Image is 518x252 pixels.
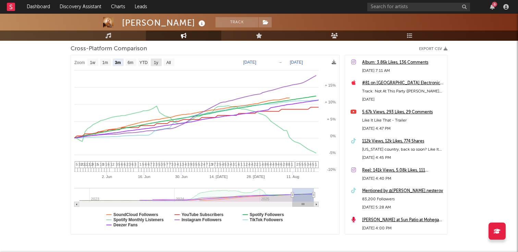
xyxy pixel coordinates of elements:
[214,162,216,166] span: 7
[115,60,121,65] text: 3m
[250,212,284,217] text: Spotify Followers
[362,203,444,212] div: [DATE] 5:28 AM
[362,216,444,224] a: [PERSON_NAME] at Sun Patio at Mohegan Sun ([DATE])
[259,162,261,166] span: 1
[100,162,104,166] span: 10
[277,162,280,166] span: 4
[247,175,265,179] text: 28. [DATE]
[248,162,250,166] span: 4
[362,108,444,116] a: 5.67k Views, 293 Likes, 29 Comments
[256,162,258,166] span: 2
[327,117,336,121] text: + 5%
[367,3,470,11] input: Search for artists
[362,166,444,175] div: Reel: 141k Views, 5.08k Likes, 111 Comments
[145,162,147,166] span: 6
[362,96,444,104] div: [DATE]
[315,162,317,166] span: 1
[161,162,163,166] span: 3
[227,162,229,166] span: 3
[95,162,99,166] span: 15
[171,162,173,166] span: 3
[272,162,274,166] span: 4
[150,162,152,166] span: 7
[148,162,150,166] span: 6
[193,162,195,166] span: 3
[243,162,245,166] span: 1
[156,162,158,166] span: 3
[201,162,203,166] span: 2
[190,162,192,166] span: 9
[108,162,110,166] span: 6
[71,45,147,53] span: Cross-Platform Comparison
[86,162,90,166] span: 11
[132,162,134,166] span: 6
[81,162,85,166] span: 22
[153,162,155,166] span: 2
[222,162,224,166] span: 4
[217,162,219,166] span: 2
[187,162,189,166] span: 3
[102,60,108,65] text: 1m
[175,175,187,179] text: 30. Jun
[118,162,120,166] span: 5
[329,151,336,155] text: -5%
[362,125,444,133] div: [DATE] 4:47 PM
[362,59,444,67] a: Album: 3.86k Likes, 136 Comments
[241,162,243,166] span: 1
[275,162,277,166] span: 9
[301,162,304,166] span: 5
[362,154,444,162] div: [DATE] 4:45 PM
[362,187,444,195] div: Mentioned by @[PERSON_NAME].nesterov
[312,162,314,166] span: 5
[238,162,240,166] span: 6
[134,162,136,166] span: 3
[121,162,123,166] span: 6
[230,162,232,166] span: 4
[203,162,205,166] span: 4
[362,137,444,146] a: 112k Views, 12k Likes, 774 Shares
[288,162,290,166] span: 8
[174,162,176,166] span: 3
[126,162,128,166] span: 2
[270,162,272,166] span: 4
[286,175,299,179] text: 11. Aug
[124,162,126,166] span: 6
[113,223,138,227] text: Deezer Fans
[243,60,256,65] text: [DATE]
[182,162,184,166] span: 3
[138,175,150,179] text: 16. Jun
[163,162,165,166] span: 5
[362,87,444,96] div: Track: Not At This Party ([PERSON_NAME] Remix) [Lyric Video]
[209,175,227,179] text: 14. [DATE]
[490,4,495,10] button: 6
[166,60,171,65] text: All
[78,162,83,166] span: 32
[154,60,158,65] text: 1y
[251,162,253,166] span: 4
[299,162,301,166] span: 5
[74,60,85,65] text: Zoom
[286,162,288,166] span: 8
[235,162,237,166] span: 1
[105,162,107,166] span: 1
[182,217,222,222] text: Instagram Followers
[195,162,197,166] span: 5
[177,162,179,166] span: 4
[206,162,208,166] span: 7
[102,175,112,179] text: 2. Jun
[304,162,306,166] span: 5
[362,195,444,203] div: 83,200 Followers
[180,162,182,166] span: 1
[291,162,293,166] span: 1
[330,134,336,138] text: 0%
[267,162,269,166] span: 6
[90,60,96,65] text: 1w
[139,60,148,65] text: YTD
[142,162,144,166] span: 5
[158,162,160,166] span: 5
[110,162,114,166] span: 12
